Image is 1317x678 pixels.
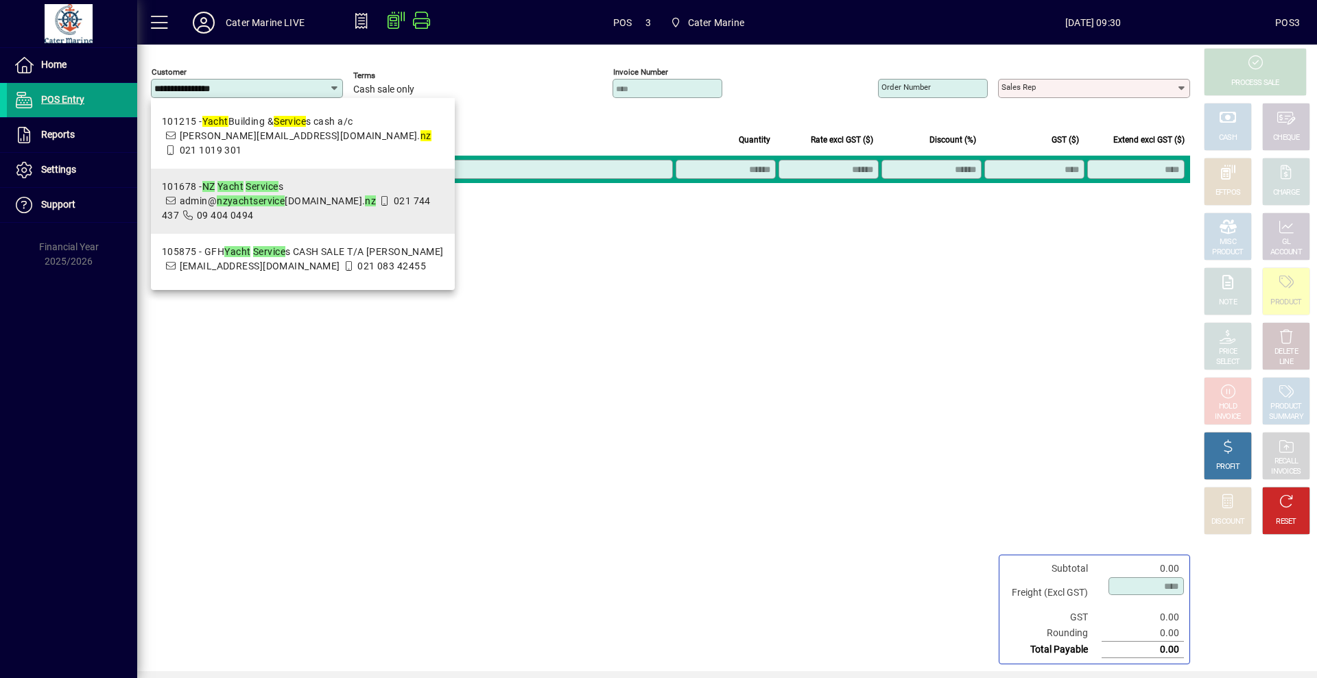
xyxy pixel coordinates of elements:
[1001,82,1036,92] mat-label: Sales rep
[1274,457,1298,467] div: RECALL
[1005,642,1102,658] td: Total Payable
[688,12,744,34] span: Cater Marine
[1270,298,1301,308] div: PRODUCT
[202,116,228,127] em: Yacht
[41,164,76,175] span: Settings
[180,145,242,156] span: 021 1019 301
[151,169,455,234] mat-option: 101678 - NZ Yacht Services
[162,180,444,194] div: 101678 - s
[811,132,873,147] span: Rate excl GST ($)
[1220,237,1236,247] div: MISC
[1102,642,1184,658] td: 0.00
[613,67,668,77] mat-label: Invoice number
[217,195,228,206] em: nz
[202,181,215,192] em: NZ
[1005,561,1102,577] td: Subtotal
[1273,188,1300,198] div: CHARGE
[1216,462,1239,472] div: PROFIT
[1282,237,1291,247] div: GL
[253,195,285,206] em: service
[41,199,75,210] span: Support
[180,261,340,271] span: [EMAIL_ADDRESS][DOMAIN_NAME]
[1219,402,1237,412] div: HOLD
[881,82,931,92] mat-label: Order number
[7,118,137,152] a: Reports
[1275,12,1300,34] div: POS3
[1005,625,1102,642] td: Rounding
[739,132,770,147] span: Quantity
[1219,298,1237,308] div: NOTE
[41,129,75,140] span: Reports
[151,234,455,284] mat-option: 105875 - GFH Yacht Services CASH SALE T/A Guillaume Daudon
[1219,347,1237,357] div: PRICE
[152,67,187,77] mat-label: Customer
[1273,133,1299,143] div: CHEQUE
[253,246,285,257] em: Service
[1212,247,1243,258] div: PRODUCT
[1279,357,1293,367] div: LINE
[151,104,455,169] mat-option: 101215 - Yacht Building & Services cash a/c
[182,10,226,35] button: Profile
[180,195,377,206] span: admin@ [DOMAIN_NAME].
[162,114,444,129] div: 101215 - Building & s cash a/c
[420,130,431,141] em: nz
[613,12,632,34] span: POS
[365,195,376,206] em: nz
[1102,625,1184,642] td: 0.00
[1216,357,1240,367] div: SELECT
[41,94,84,105] span: POS Entry
[162,245,444,259] div: 105875 - GFH s CASH SALE T/A [PERSON_NAME]
[1211,517,1244,527] div: DISCOUNT
[1005,577,1102,609] td: Freight (Excl GST)
[1005,609,1102,625] td: GST
[911,12,1275,34] span: [DATE] 09:30
[7,48,137,82] a: Home
[1271,467,1301,477] div: INVOICES
[1274,347,1298,357] div: DELETE
[246,181,278,192] em: Service
[1276,517,1296,527] div: RESET
[7,188,137,222] a: Support
[353,84,414,95] span: Cash sale only
[1052,132,1079,147] span: GST ($)
[1102,609,1184,625] td: 0.00
[1215,188,1241,198] div: EFTPOS
[224,246,250,257] em: Yacht
[665,10,750,35] span: Cater Marine
[1269,412,1303,422] div: SUMMARY
[1102,561,1184,577] td: 0.00
[274,116,306,127] em: Service
[1113,132,1185,147] span: Extend excl GST ($)
[357,261,426,271] span: 021 083 42455
[929,132,976,147] span: Discount (%)
[197,210,254,221] span: 09 404 0494
[226,12,305,34] div: Cater Marine LIVE
[180,130,431,141] span: [PERSON_NAME][EMAIL_ADDRESS][DOMAIN_NAME].
[217,181,244,192] em: Yacht
[353,71,436,80] span: Terms
[1270,247,1302,258] div: ACCOUNT
[41,59,67,70] span: Home
[1231,78,1279,88] div: PROCESS SALE
[228,195,253,206] em: yacht
[1215,412,1240,422] div: INVOICE
[645,12,651,34] span: 3
[1270,402,1301,412] div: PRODUCT
[7,153,137,187] a: Settings
[1219,133,1237,143] div: CASH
